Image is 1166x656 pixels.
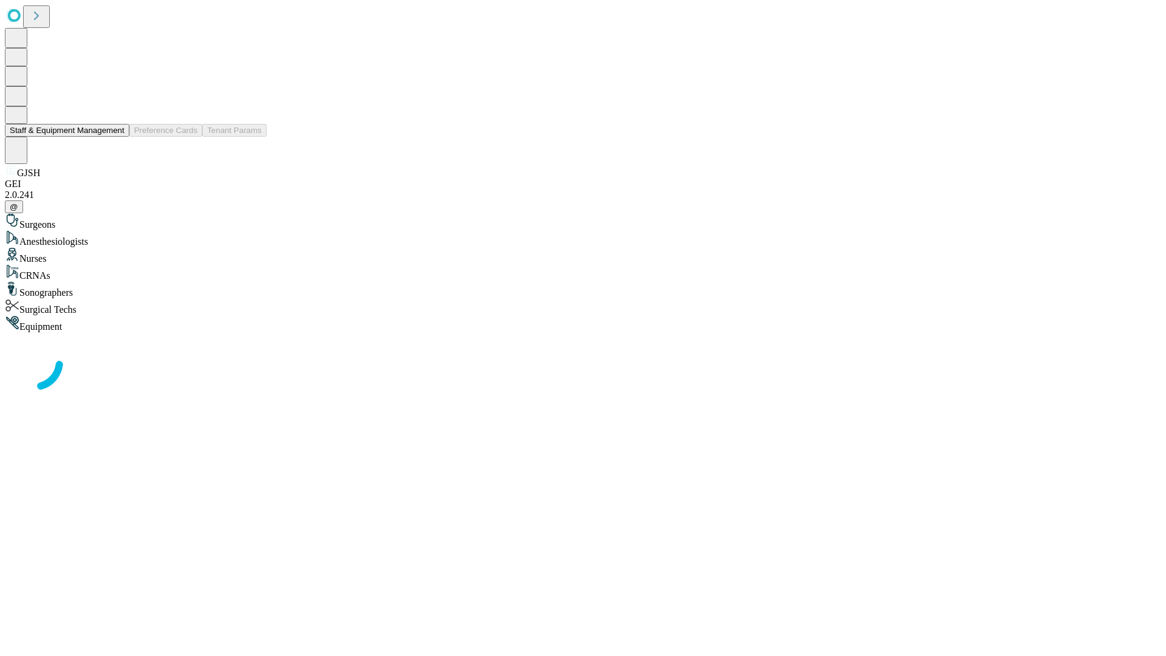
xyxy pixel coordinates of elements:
[5,190,1161,200] div: 2.0.241
[5,124,129,137] button: Staff & Equipment Management
[5,315,1161,332] div: Equipment
[5,264,1161,281] div: CRNAs
[5,298,1161,315] div: Surgical Techs
[5,247,1161,264] div: Nurses
[17,168,40,178] span: GJSH
[202,124,267,137] button: Tenant Params
[5,200,23,213] button: @
[129,124,202,137] button: Preference Cards
[5,281,1161,298] div: Sonographers
[5,179,1161,190] div: GEI
[5,230,1161,247] div: Anesthesiologists
[5,213,1161,230] div: Surgeons
[10,202,18,211] span: @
